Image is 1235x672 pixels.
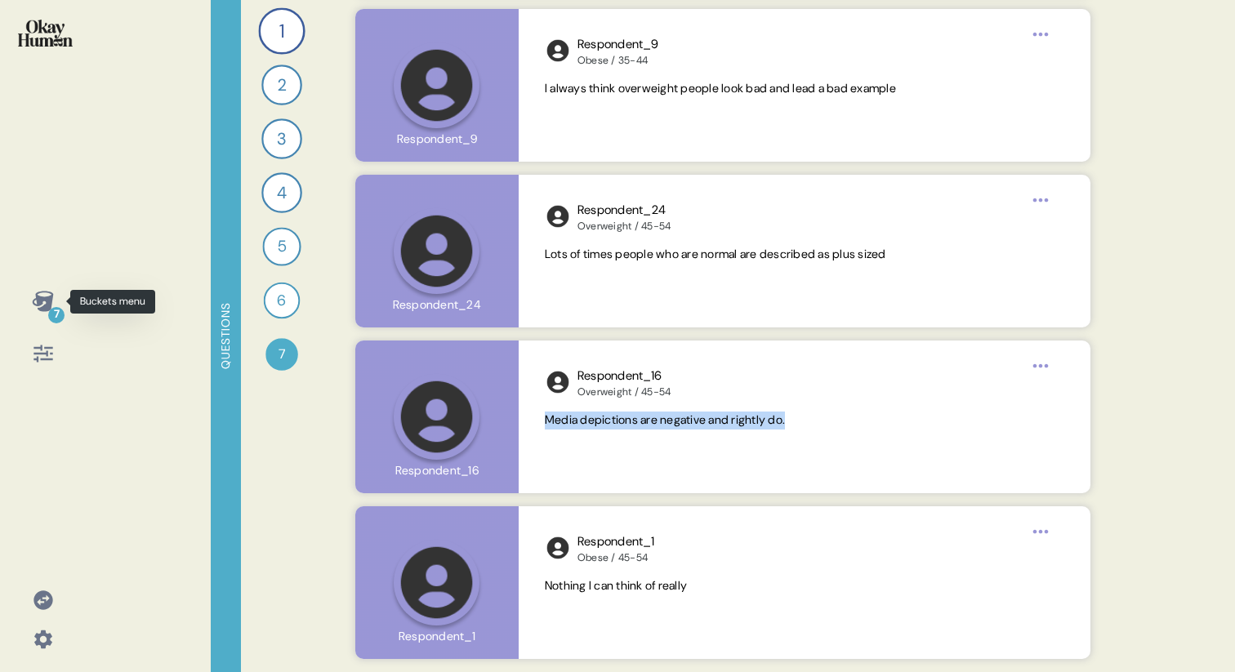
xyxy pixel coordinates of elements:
[261,172,302,213] div: 4
[48,307,65,323] div: 7
[265,338,298,371] div: 7
[545,535,571,561] img: l1ibTKarBSWXLOhlfT5LxFP+OttMJpPJZDKZTCbz9PgHEggSPYjZSwEAAAAASUVORK5CYII=
[258,7,305,54] div: 1
[545,247,886,261] span: Lots of times people who are normal are described as plus sized
[545,412,785,427] span: Media depictions are negative and rightly do.
[261,118,302,159] div: 3
[577,532,654,551] div: Respondent_1
[577,551,654,564] div: Obese / 45-54
[577,35,658,54] div: Respondent_9
[70,290,155,314] div: Buckets menu
[577,220,671,233] div: Overweight / 45-54
[577,201,671,220] div: Respondent_24
[577,367,671,385] div: Respondent_16
[545,369,571,395] img: l1ibTKarBSWXLOhlfT5LxFP+OttMJpPJZDKZTCbz9PgHEggSPYjZSwEAAAAASUVORK5CYII=
[545,203,571,229] img: l1ibTKarBSWXLOhlfT5LxFP+OttMJpPJZDKZTCbz9PgHEggSPYjZSwEAAAAASUVORK5CYII=
[18,20,73,47] img: okayhuman.3b1b6348.png
[577,385,671,398] div: Overweight / 45-54
[261,65,302,105] div: 2
[545,38,571,64] img: l1ibTKarBSWXLOhlfT5LxFP+OttMJpPJZDKZTCbz9PgHEggSPYjZSwEAAAAASUVORK5CYII=
[264,283,301,319] div: 6
[545,578,687,593] span: Nothing I can think of really
[577,54,658,67] div: Obese / 35-44
[262,227,301,265] div: 5
[545,81,896,96] span: I always think overweight people look bad and lead a bad example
